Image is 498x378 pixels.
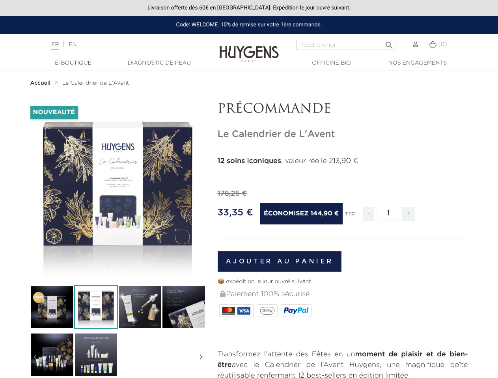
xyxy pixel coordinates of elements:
div: Paiement 100% sécurisé [219,286,468,303]
span: + [402,207,415,221]
a: EN [69,42,76,47]
div: | [47,40,201,49]
i:  [30,337,40,377]
img: Huygens [220,33,279,63]
a: FR [51,42,59,50]
p: PRÉCOMMANDE [218,102,468,117]
button:  [382,37,396,48]
img: Paiement 100% sécurisé [220,291,226,297]
img: MASTERCARD [222,307,235,315]
span: 178,25 € [218,190,247,197]
span: - [363,207,374,221]
p: 📦 expédition le jour ouvré suivant [218,278,468,286]
input: Quantité [377,207,400,220]
a: Officine Bio [292,59,371,67]
strong: 12 soins iconiques [218,157,281,165]
li: Nouveauté [30,106,78,119]
button: Ajouter au panier [218,251,342,272]
a: Accueil [30,80,52,86]
span: (0) [438,42,447,47]
span: Économisez 144,90 € [260,203,343,224]
span: 33,35 € [218,208,253,217]
h1: Le Calendrier de L'Avent [218,129,468,140]
strong: Accueil [30,80,51,86]
i:  [196,337,206,377]
a: Le Calendrier de L'Avent [62,80,129,86]
div: TTC [345,206,355,227]
i:  [384,38,394,48]
a: E-Boutique [34,59,113,67]
input: Rechercher [297,40,397,50]
a: Nos engagements [378,59,457,67]
img: google_pay [260,307,275,315]
a: Diagnostic de peau [120,59,199,67]
img: VISA [237,307,250,315]
img: Le Calendrier de L'Avent [30,285,74,329]
p: , valeur réelle 213,90 € [218,156,468,167]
